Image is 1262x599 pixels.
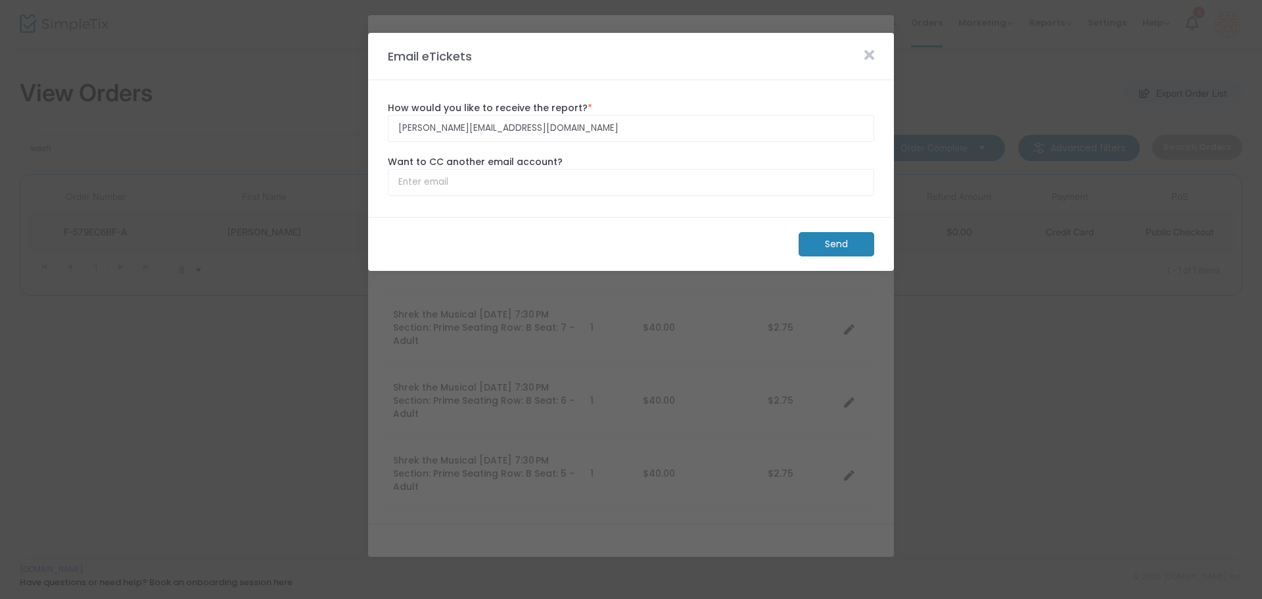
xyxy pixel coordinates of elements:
[799,232,874,256] m-button: Send
[388,115,874,142] input: Enter email
[388,155,874,169] label: Want to CC another email account?
[368,33,894,80] m-panel-header: Email eTickets
[388,169,874,196] input: Enter email
[388,101,874,115] label: How would you like to receive the report?
[381,47,479,65] m-panel-title: Email eTickets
